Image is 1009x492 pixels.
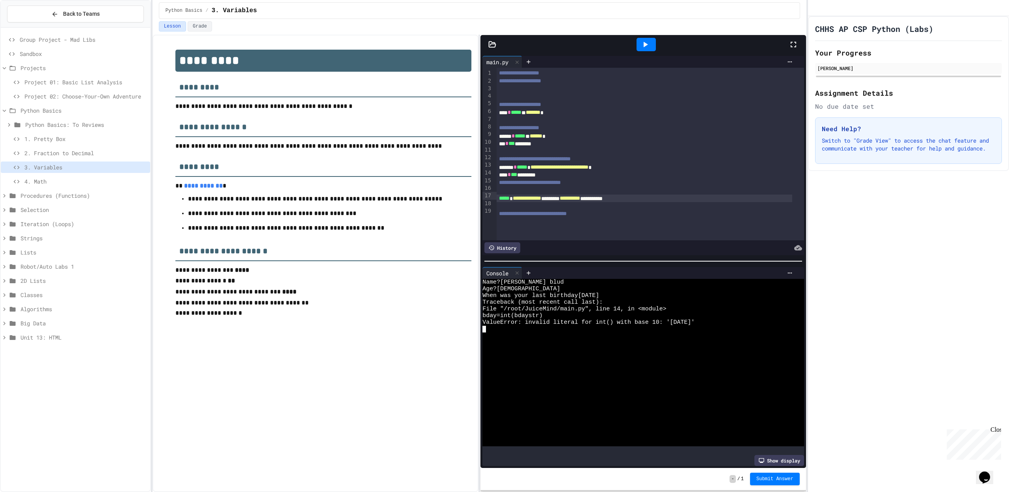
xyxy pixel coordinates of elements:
iframe: chat widget [944,426,1001,460]
button: Lesson [159,21,186,32]
span: Procedures (Functions) [20,191,147,200]
div: 13 [482,161,492,169]
span: 2. Fraction to Decimal [24,149,147,157]
span: 3. Variables [212,6,257,15]
button: Submit Answer [750,473,800,485]
span: Projects [20,64,147,72]
span: Robot/Auto Labs 1 [20,262,147,271]
div: 6 [482,108,492,115]
span: Classes [20,291,147,299]
span: Big Data [20,319,147,327]
span: Algorithms [20,305,147,313]
div: 19 [482,207,492,215]
span: Back to Teams [63,10,100,18]
div: 11 [482,146,492,154]
span: Submit Answer [756,476,793,482]
span: 3. Variables [24,163,147,171]
span: Iteration (Loops) [20,220,147,228]
span: Age?[DEMOGRAPHIC_DATA] [482,286,560,292]
div: main.py [482,58,512,66]
div: [PERSON_NAME] [817,65,1000,72]
span: ValueError: invalid literal for int() with base 10: '[DATE]' [482,319,694,326]
div: 18 [482,200,492,207]
span: Strings [20,234,147,242]
span: 1. Pretty Box [24,135,147,143]
span: Sandbox [20,50,147,58]
span: Project 02: Choose-Your-Own Adventure [24,92,147,100]
div: 5 [482,100,492,108]
h3: Need Help? [822,124,995,134]
span: Traceback (most recent call last): [482,299,603,306]
div: 8 [482,123,492,131]
div: 16 [482,184,492,192]
span: Python Basics: To Reviews [25,121,147,129]
span: Name?[PERSON_NAME] blud [482,279,564,286]
span: File "/root/JuiceMind/main.py", line 14, in <module> [482,306,666,312]
span: 4. Math [24,177,147,186]
button: Back to Teams [7,6,144,22]
div: 10 [482,138,492,146]
span: Lists [20,248,147,256]
div: main.py [482,56,522,68]
h1: CHHS AP CSP Python (Labs) [815,23,933,34]
div: 2 [482,77,492,85]
p: Switch to "Grade View" to access the chat feature and communicate with your teacher for help and ... [822,137,995,152]
span: 2D Lists [20,277,147,285]
h2: Assignment Details [815,87,1002,98]
span: Python Basics [20,106,147,115]
span: Group Project - Mad Libs [20,35,147,44]
div: 17 [482,192,492,200]
span: - [730,475,735,483]
span: Python Basics [166,7,203,14]
div: 15 [482,177,492,185]
h2: Your Progress [815,47,1002,58]
button: Grade [188,21,212,32]
div: Console [482,269,512,277]
div: 7 [482,115,492,123]
span: bday=int(bdaystr) [482,312,543,319]
div: No due date set [815,102,1002,111]
div: 9 [482,130,492,138]
span: 1 [741,476,744,482]
div: 14 [482,169,492,177]
span: Project 01: Basic List Analysis [24,78,147,86]
div: History [484,242,520,253]
div: 1 [482,69,492,77]
span: Selection [20,206,147,214]
span: / [205,7,208,14]
div: Chat with us now!Close [3,3,54,50]
div: Console [482,267,522,279]
div: 12 [482,154,492,162]
div: 4 [482,92,492,100]
div: Show display [754,455,804,466]
iframe: chat widget [976,460,1001,484]
span: / [737,476,740,482]
span: Unit 13: HTML [20,333,147,342]
div: 3 [482,85,492,92]
span: When was your last birthday[DATE] [482,292,599,299]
